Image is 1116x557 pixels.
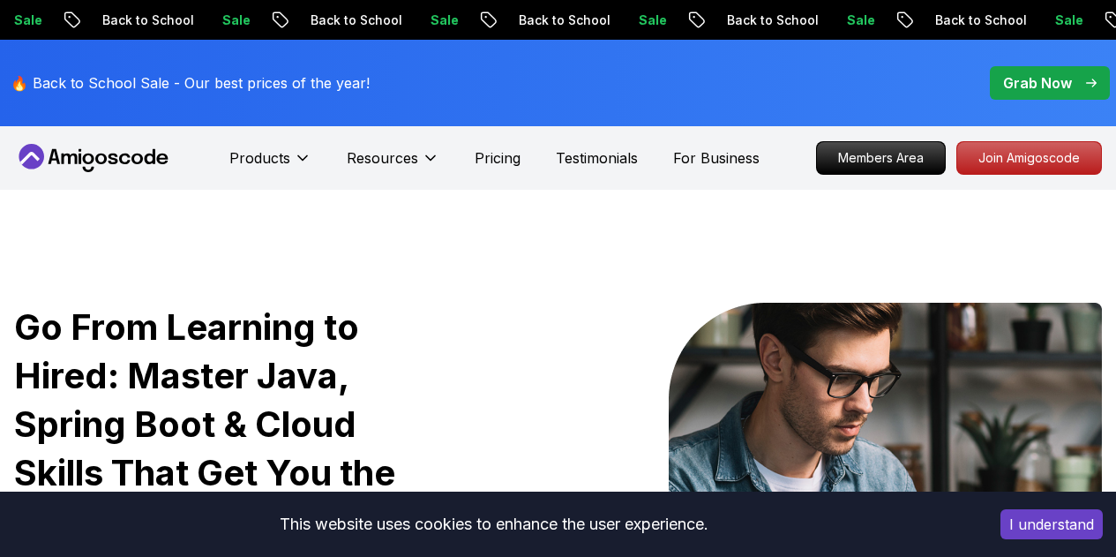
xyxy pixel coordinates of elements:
[229,147,290,169] p: Products
[556,147,638,169] a: Testimonials
[11,72,370,94] p: 🔥 Back to School Sale - Our best prices of the year!
[475,147,521,169] a: Pricing
[416,11,472,29] p: Sale
[14,303,451,546] h1: Go From Learning to Hired: Master Java, Spring Boot & Cloud Skills That Get You the
[207,11,264,29] p: Sale
[87,11,207,29] p: Back to School
[956,141,1102,175] a: Join Amigoscode
[1003,72,1072,94] p: Grab Now
[673,147,760,169] a: For Business
[347,147,418,169] p: Resources
[712,11,832,29] p: Back to School
[920,11,1040,29] p: Back to School
[1040,11,1097,29] p: Sale
[624,11,680,29] p: Sale
[347,147,439,183] button: Resources
[504,11,624,29] p: Back to School
[817,142,945,174] p: Members Area
[296,11,416,29] p: Back to School
[229,147,311,183] button: Products
[816,141,946,175] a: Members Area
[832,11,888,29] p: Sale
[13,505,974,544] div: This website uses cookies to enhance the user experience.
[1000,509,1103,539] button: Accept cookies
[957,142,1101,174] p: Join Amigoscode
